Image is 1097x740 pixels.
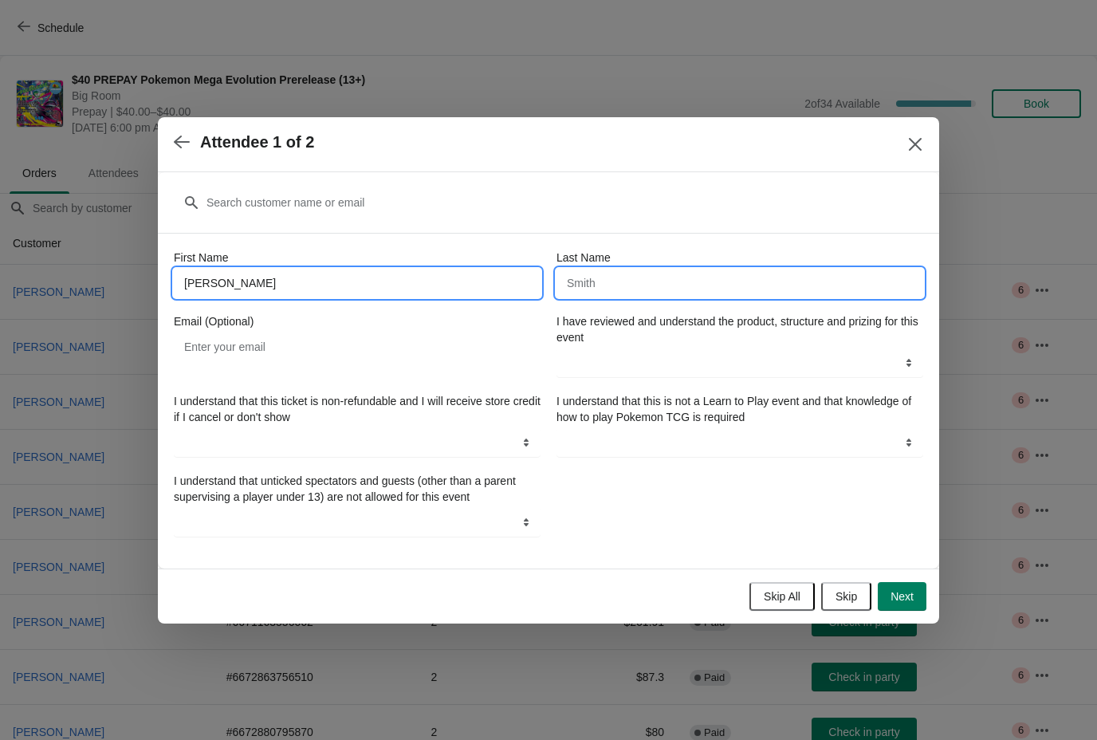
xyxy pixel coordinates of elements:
[174,393,541,425] label: I understand that this ticket is non-refundable and I will receive store credit if I cancel or do...
[749,582,815,611] button: Skip All
[901,130,930,159] button: Close
[174,269,541,297] input: John
[174,333,541,361] input: Enter your email
[206,188,923,217] input: Search customer name or email
[174,473,541,505] label: I understand that unticked spectators and guests (other than a parent supervising a player under ...
[764,590,800,603] span: Skip All
[174,250,228,266] label: First Name
[200,133,314,152] h2: Attendee 1 of 2
[836,590,857,603] span: Skip
[878,582,926,611] button: Next
[174,313,254,329] label: Email (Optional)
[821,582,871,611] button: Skip
[556,250,611,266] label: Last Name
[556,393,923,425] label: I understand that this is not a Learn to Play event and that knowledge of how to play Pokemon TCG...
[556,269,923,297] input: Smith
[891,590,914,603] span: Next
[556,313,923,345] label: I have reviewed and understand the product, structure and prizing for this event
